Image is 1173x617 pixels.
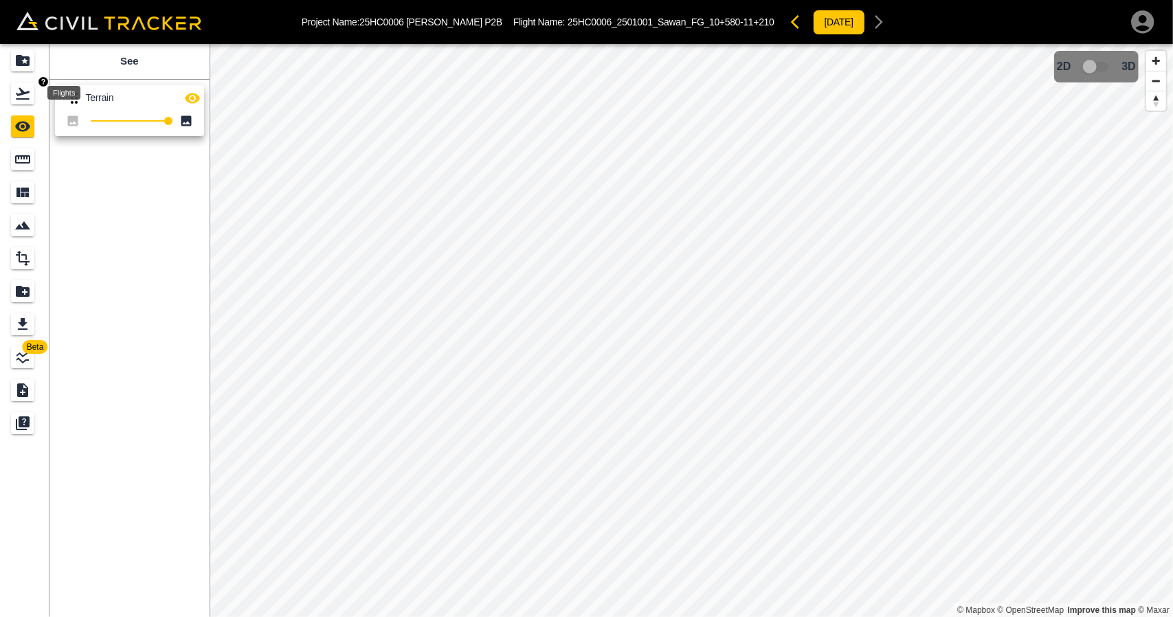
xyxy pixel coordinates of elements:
[16,12,201,31] img: Civil Tracker
[1146,91,1166,111] button: Reset bearing to north
[1057,60,1071,73] span: 2D
[1068,605,1136,615] a: Map feedback
[998,605,1064,615] a: OpenStreetMap
[568,16,774,27] span: 25HC0006_2501001_Sawan_FG_10+580-11+210
[1138,605,1170,615] a: Maxar
[302,16,502,27] p: Project Name: 25HC0006 [PERSON_NAME] P2B
[513,16,774,27] p: Flight Name:
[210,44,1173,617] canvas: Map
[1146,51,1166,71] button: Zoom in
[1122,60,1136,73] span: 3D
[957,605,995,615] a: Mapbox
[1077,54,1117,80] span: 3D model not uploaded yet
[47,86,80,100] div: Flights
[813,10,865,35] button: [DATE]
[1146,71,1166,91] button: Zoom out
